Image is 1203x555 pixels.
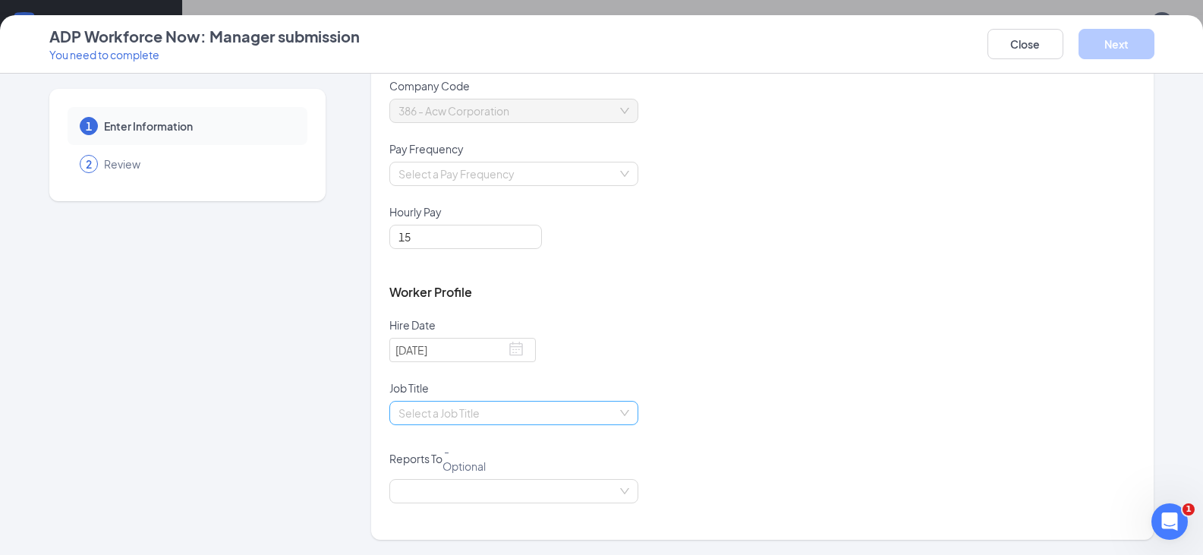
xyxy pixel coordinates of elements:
[1183,503,1195,516] span: 1
[1151,503,1188,540] iframe: Intercom live chat
[389,338,536,362] input: Select date
[389,225,542,249] input: Hourly Pay
[86,118,92,134] span: 1
[104,118,292,134] span: Enter Information
[49,47,360,62] p: You need to complete
[398,99,629,122] span: 386 - Acw Corporation
[389,380,429,396] p: Job Title
[389,451,442,466] p: Reports To
[49,26,360,47] h4: ADP Workforce Now: Manager submission
[1079,29,1154,59] button: Next
[389,284,472,300] span: Worker Profile
[104,156,292,172] span: Review
[389,78,470,93] p: Company Code
[389,204,442,219] p: Hourly Pay
[389,317,436,333] p: Hire Date
[442,443,486,474] span: - Optional
[86,156,92,172] span: 2
[389,141,464,156] p: Pay Frequency
[987,29,1063,59] button: Close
